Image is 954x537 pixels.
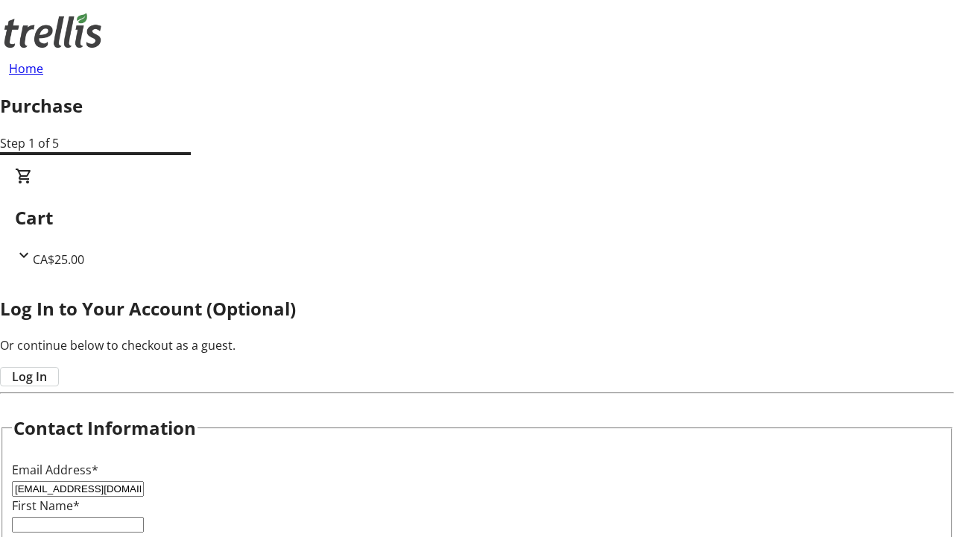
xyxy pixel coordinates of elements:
label: Email Address* [12,462,98,478]
h2: Cart [15,204,939,231]
label: First Name* [12,497,80,514]
h2: Contact Information [13,415,196,442]
span: Log In [12,368,47,386]
span: CA$25.00 [33,251,84,268]
div: CartCA$25.00 [15,167,939,268]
